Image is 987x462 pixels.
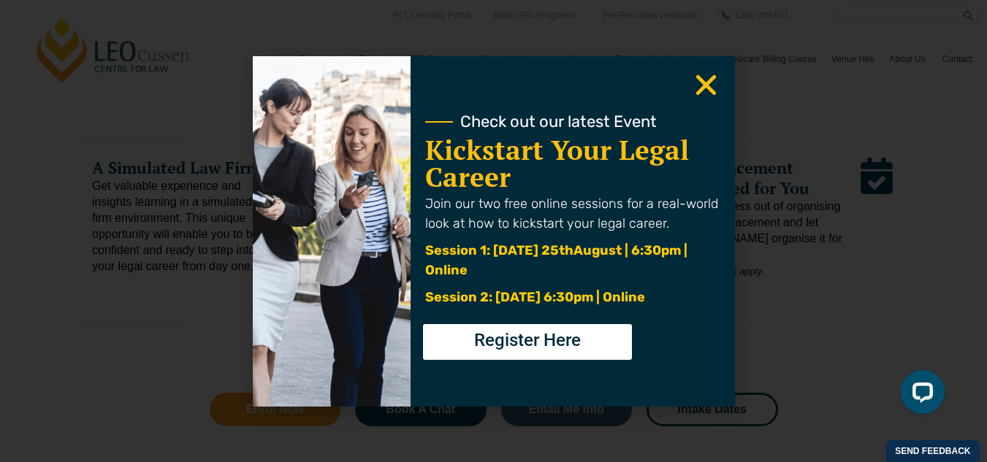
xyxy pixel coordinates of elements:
[425,242,687,278] span: August | 6:30pm | Online
[889,364,950,426] iframe: LiveChat chat widget
[425,132,689,195] a: Kickstart Your Legal Career
[692,71,720,99] a: Close
[423,324,632,360] a: Register Here
[425,196,718,231] span: Join our two free online sessions for a real-world look at how to kickstart your legal career.
[460,114,657,130] span: Check out our latest Event
[474,331,581,349] span: Register Here
[425,289,645,305] span: Session 2: [DATE] 6:30pm | Online
[425,242,559,258] span: Session 1: [DATE] 25
[559,242,573,258] span: th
